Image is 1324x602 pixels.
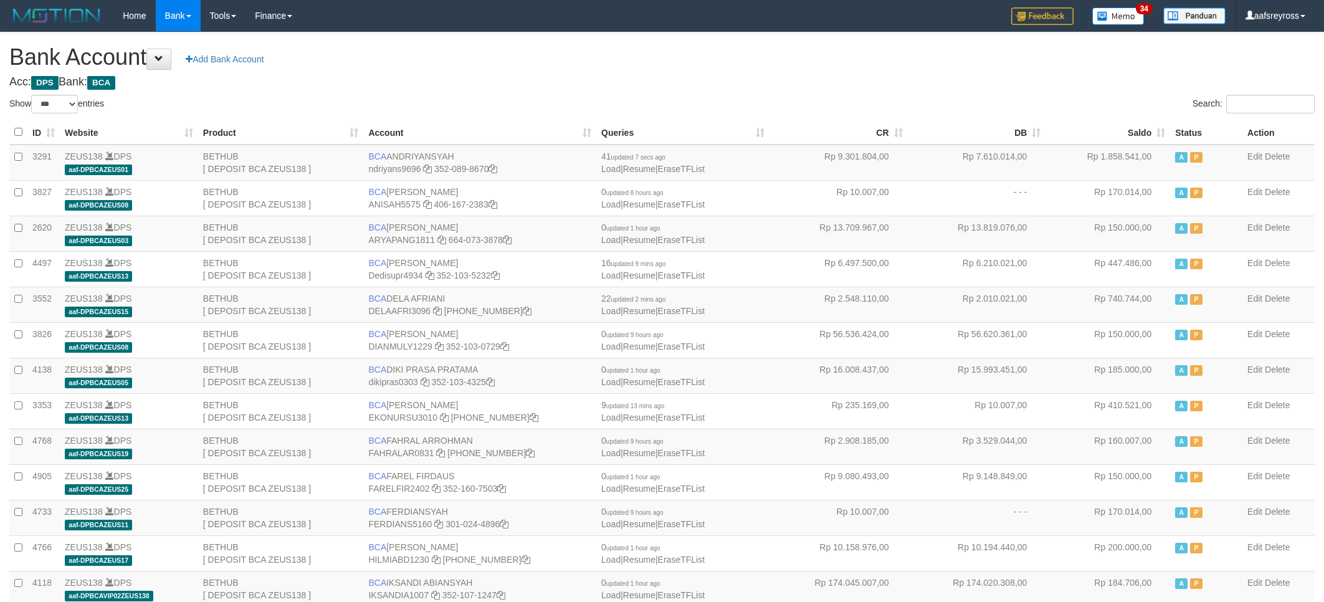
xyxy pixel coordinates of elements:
span: aaf-DPBCAZEUS15 [65,307,132,317]
td: [PERSON_NAME] [PHONE_NUMBER] [363,535,596,571]
span: updated 1 hour ago [606,367,660,374]
h4: Acc: Bank: [9,76,1315,88]
span: Active [1175,472,1188,482]
span: | | [601,400,705,423]
span: 9 [601,400,664,410]
a: EraseTFList [658,519,705,529]
th: ID: activate to sort column ascending [27,120,60,145]
span: 22 [601,294,665,303]
a: ZEUS138 [65,151,103,161]
span: | | [601,187,705,209]
a: ZEUS138 [65,578,103,588]
a: Copy ARYAPANG1811 to clipboard [437,235,446,245]
a: EraseTFList [658,164,705,174]
a: Copy 4062302392 to clipboard [530,413,538,423]
span: | | [601,151,705,174]
a: Copy DELAAFRI3096 to clipboard [433,306,442,316]
span: | | [601,222,705,245]
span: BCA [368,294,386,303]
a: Copy 3520898670 to clipboard [488,164,497,174]
a: Delete [1265,222,1290,232]
input: Search: [1226,95,1315,113]
span: Paused [1190,294,1203,305]
a: Delete [1265,151,1290,161]
a: Copy 3521071247 to clipboard [497,590,505,600]
td: [PERSON_NAME] 664-073-3878 [363,216,596,251]
td: [PERSON_NAME] [PHONE_NUMBER] [363,393,596,429]
span: aaf-DPBCAZEUS25 [65,484,132,495]
td: Rp 9.148.849,00 [908,464,1046,500]
h1: Bank Account [9,45,1315,70]
td: Rp 740.744,00 [1045,287,1170,322]
span: BCA [87,76,115,90]
a: Copy 4061672383 to clipboard [488,199,497,209]
span: Active [1175,223,1188,234]
td: Rp 150.000,00 [1045,322,1170,358]
a: EraseTFList [658,413,705,423]
a: EraseTFList [658,555,705,565]
td: BETHUB [ DEPOSIT BCA ZEUS138 ] [198,393,364,429]
a: Load [601,448,621,458]
span: BCA [368,222,386,232]
td: Rp 9.301.804,00 [769,145,908,181]
span: Paused [1190,507,1203,518]
span: DPS [31,76,59,90]
a: ANISAH5575 [368,199,420,209]
span: Active [1175,436,1188,447]
a: Delete [1265,365,1290,375]
td: Rp 13.709.967,00 [769,216,908,251]
span: Active [1175,259,1188,269]
td: Rp 410.521,00 [1045,393,1170,429]
a: Resume [623,199,655,209]
span: BCA [368,471,386,481]
a: Delete [1265,329,1290,339]
td: 3827 [27,180,60,216]
span: Active [1175,188,1188,198]
a: EraseTFList [658,270,705,280]
label: Show entries [9,95,104,113]
a: Copy HILMIABD1230 to clipboard [432,555,441,565]
a: ZEUS138 [65,258,103,268]
td: DPS [60,145,198,181]
span: updated 8 hours ago [606,189,664,196]
span: updated 9 hours ago [606,509,664,516]
a: Load [601,306,621,316]
a: Resume [623,164,655,174]
a: IKSANDIA1007 [368,590,429,600]
a: Delete [1265,578,1290,588]
a: Resume [623,413,655,423]
span: 16 [601,258,665,268]
span: aaf-DPBCAZEUS08 [65,200,132,211]
td: FERDIANSYAH 301-024-4896 [363,500,596,535]
a: Delete [1265,436,1290,446]
select: Showentries [31,95,78,113]
td: Rp 10.158.976,00 [769,535,908,571]
a: Delete [1265,187,1290,197]
a: Resume [623,519,655,529]
a: Load [601,413,621,423]
td: Rp 150.000,00 [1045,216,1170,251]
a: EraseTFList [658,306,705,316]
td: Rp 2.548.110,00 [769,287,908,322]
td: FAREL FIRDAUS 352-160-7503 [363,464,596,500]
span: Active [1175,294,1188,305]
td: Rp 160.007,00 [1045,429,1170,464]
td: Rp 170.014,00 [1045,500,1170,535]
a: EraseTFList [658,199,705,209]
label: Search: [1193,95,1315,113]
td: DPS [60,180,198,216]
a: Copy 7495214257 to clipboard [522,555,530,565]
span: aaf-DPBCAZEUS01 [65,165,132,175]
a: Copy IKSANDIA1007 to clipboard [431,590,440,600]
span: Paused [1190,330,1203,340]
span: Paused [1190,152,1203,163]
a: Copy ANISAH5575 to clipboard [423,199,432,209]
a: Delete [1265,400,1290,410]
a: Copy 8692458639 to clipboard [523,306,531,316]
span: Active [1175,330,1188,340]
td: - - - [908,500,1046,535]
a: Copy DIANMULY1229 to clipboard [435,342,444,351]
a: Load [601,519,621,529]
span: | | [601,471,705,494]
td: 3291 [27,145,60,181]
